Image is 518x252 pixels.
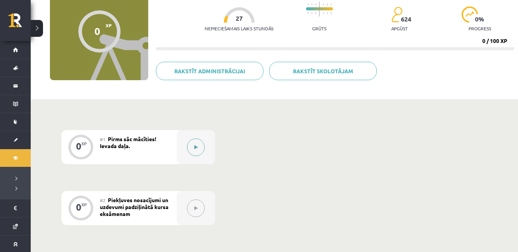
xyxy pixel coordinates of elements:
a: Rakstīt skolotājam [269,62,377,80]
span: XP [106,23,112,28]
span: Piekļuves nosacījumi un uzdevumi padziļinātā kursa eksāmenam [100,196,169,217]
img: icon-short-line-57e1e144782c952c97e751825c79c345078a6d821885a25fce030b3d8c18986b.svg [315,12,316,14]
span: 624 [401,16,411,23]
div: XP [81,203,87,207]
p: apgūst [391,26,408,31]
div: 0 [94,25,100,37]
p: Grūts [312,26,326,31]
img: icon-short-line-57e1e144782c952c97e751825c79c345078a6d821885a25fce030b3d8c18986b.svg [311,12,312,14]
img: icon-short-line-57e1e144782c952c97e751825c79c345078a6d821885a25fce030b3d8c18986b.svg [323,3,324,5]
span: #2 [100,197,106,203]
img: icon-progress-161ccf0a02000e728c5f80fcf4c31c7af3da0e1684b2b1d7c360e028c24a22f1.svg [462,7,478,23]
a: Rīgas 1. Tālmācības vidusskola [8,13,31,33]
span: 0 % [475,16,485,23]
span: Pirms sāc mācīties! Ievada daļa. [100,135,156,149]
img: icon-short-line-57e1e144782c952c97e751825c79c345078a6d821885a25fce030b3d8c18986b.svg [327,12,328,14]
img: icon-short-line-57e1e144782c952c97e751825c79c345078a6d821885a25fce030b3d8c18986b.svg [323,12,324,14]
div: 0 [76,143,81,150]
div: XP [81,142,87,146]
img: icon-short-line-57e1e144782c952c97e751825c79c345078a6d821885a25fce030b3d8c18986b.svg [327,3,328,5]
img: icon-short-line-57e1e144782c952c97e751825c79c345078a6d821885a25fce030b3d8c18986b.svg [315,3,316,5]
span: #1 [100,136,106,142]
p: Nepieciešamais laiks stundās [205,26,273,31]
div: 0 [76,204,81,211]
a: Rakstīt administrācijai [156,62,263,80]
img: icon-long-line-d9ea69661e0d244f92f715978eff75569469978d946b2353a9bb055b3ed8787d.svg [319,2,320,16]
span: 27 [236,15,243,22]
img: students-c634bb4e5e11cddfef0936a35e636f08e4e9abd3cc4e673bd6f9a4125e45ecb1.svg [391,7,402,23]
p: progress [468,26,491,31]
img: icon-short-line-57e1e144782c952c97e751825c79c345078a6d821885a25fce030b3d8c18986b.svg [311,3,312,5]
